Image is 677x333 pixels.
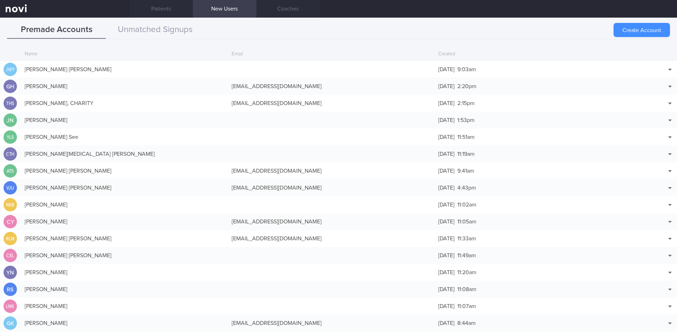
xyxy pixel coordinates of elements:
span: 11:49am [457,253,476,258]
div: Email [228,48,435,61]
span: [DATE] [438,117,455,123]
span: [DATE] [438,202,455,208]
div: [PERSON_NAME] [PERSON_NAME] [21,62,228,76]
span: 9:41am [457,168,474,174]
div: Created [435,48,642,61]
div: [PERSON_NAME] [21,299,228,313]
div: [EMAIL_ADDRESS][DOMAIN_NAME] [228,316,435,330]
span: 11:20am [457,270,476,275]
div: NKB [5,198,16,212]
span: [DATE] [438,303,455,309]
span: [DATE] [438,134,455,140]
div: [PERSON_NAME] [PERSON_NAME] [21,248,228,263]
div: [PERSON_NAME] [21,282,228,296]
div: JWY [5,63,16,76]
button: Create Account [614,23,670,37]
button: Premade Accounts [7,21,106,39]
span: 2:15pm [457,100,475,106]
div: [EMAIL_ADDRESS][DOMAIN_NAME] [228,181,435,195]
div: [EMAIL_ADDRESS][DOMAIN_NAME] [228,79,435,93]
span: [DATE] [438,84,455,89]
div: [PERSON_NAME] [PERSON_NAME] [21,181,228,195]
span: 11:02am [457,202,476,208]
span: 2:20pm [457,84,476,89]
div: YN [4,266,17,279]
div: [PERSON_NAME] [21,79,228,93]
span: [DATE] [438,253,455,258]
div: [EMAIL_ADDRESS][DOMAIN_NAME] [228,232,435,246]
span: 11:19am [457,151,475,157]
div: [EMAIL_ADDRESS][DOMAIN_NAME] [228,96,435,110]
div: [PERSON_NAME] [PERSON_NAME] [21,164,228,178]
div: GK [4,316,17,330]
div: CY [4,215,17,229]
div: Name [21,48,228,61]
div: [PERSON_NAME], CHARITY [21,96,228,110]
div: [PERSON_NAME] [21,198,228,212]
span: 1:53pm [457,117,475,123]
div: [PERSON_NAME] [21,215,228,229]
div: CEL [5,249,16,263]
span: 11:51am [457,134,475,140]
div: THS [5,97,16,110]
span: [DATE] [438,270,455,275]
span: 11:05am [457,219,476,224]
div: YLS [5,130,16,144]
span: [DATE] [438,236,455,241]
div: VJU [5,181,16,195]
div: [PERSON_NAME] See [21,130,228,144]
div: CTH [5,147,16,161]
span: [DATE] [438,320,455,326]
span: 8:44am [457,320,476,326]
div: [PERSON_NAME] [21,316,228,330]
span: [DATE] [438,168,455,174]
button: Unmatched Signups [106,21,205,39]
div: [PERSON_NAME] [21,113,228,127]
div: LMK [5,300,16,313]
span: 9:03am [457,67,476,72]
div: RLM [5,232,16,246]
div: [PERSON_NAME] [PERSON_NAME] [21,232,228,246]
span: 11:33am [457,236,476,241]
span: [DATE] [438,100,455,106]
span: [DATE] [438,219,455,224]
div: ATS [5,164,16,178]
div: [EMAIL_ADDRESS][DOMAIN_NAME] [228,164,435,178]
span: [DATE] [438,151,455,157]
div: RS [4,283,17,296]
span: [DATE] [438,286,455,292]
span: 11:07am [457,303,476,309]
div: GH [4,80,17,93]
div: [EMAIL_ADDRESS][DOMAIN_NAME] [228,215,435,229]
div: [PERSON_NAME][MEDICAL_DATA] [PERSON_NAME] [21,147,228,161]
span: 4:43pm [457,185,476,191]
span: 11:08am [457,286,476,292]
div: JN [4,113,17,127]
div: [PERSON_NAME] [21,265,228,279]
span: [DATE] [438,67,455,72]
span: [DATE] [438,185,455,191]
